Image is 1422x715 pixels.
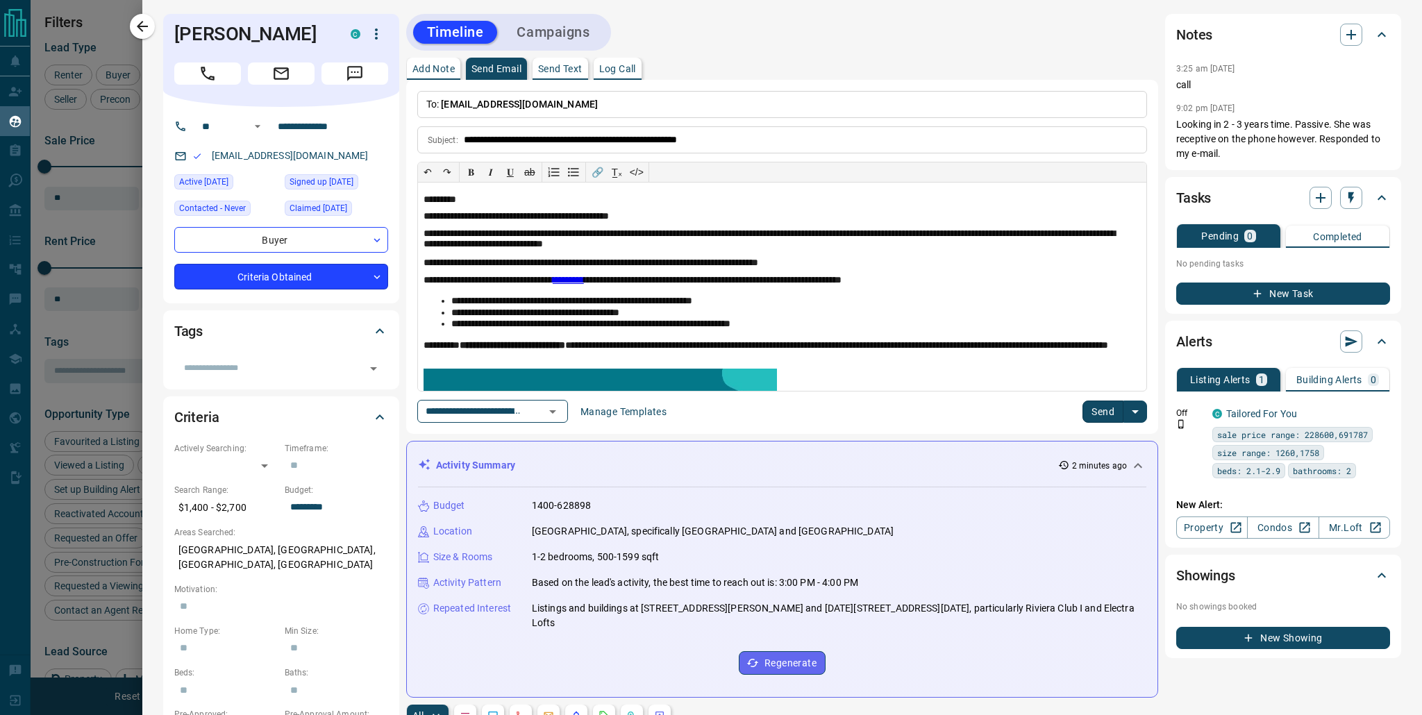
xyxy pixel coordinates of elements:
[1176,283,1390,305] button: New Task
[424,369,777,523] img: enhanced_demo.jpg
[285,484,388,496] p: Budget:
[174,442,278,455] p: Actively Searching:
[321,62,388,85] span: Message
[412,64,455,74] p: Add Note
[417,91,1147,118] p: To:
[532,575,858,590] p: Based on the lead's activity, the best time to reach out is: 3:00 PM - 4:00 PM
[174,401,388,434] div: Criteria
[1176,181,1390,214] div: Tasks
[174,583,388,596] p: Motivation:
[532,524,894,539] p: [GEOGRAPHIC_DATA], specifically [GEOGRAPHIC_DATA] and [GEOGRAPHIC_DATA]
[1176,516,1248,539] a: Property
[538,64,583,74] p: Send Text
[1212,409,1222,419] div: condos.ca
[507,167,514,178] span: 𝐔
[1371,375,1376,385] p: 0
[1176,18,1390,51] div: Notes
[1082,401,1147,423] div: split button
[627,162,646,182] button: </>
[413,21,498,44] button: Timeline
[174,666,278,679] p: Beds:
[1176,103,1235,113] p: 9:02 pm [DATE]
[364,359,383,378] button: Open
[433,524,472,539] p: Location
[433,498,465,513] p: Budget
[174,227,388,253] div: Buyer
[1313,232,1362,242] p: Completed
[174,539,388,576] p: [GEOGRAPHIC_DATA], [GEOGRAPHIC_DATA], [GEOGRAPHIC_DATA], [GEOGRAPHIC_DATA]
[290,201,347,215] span: Claimed [DATE]
[179,201,246,215] span: Contacted - Never
[608,162,627,182] button: T̲ₓ
[532,550,660,564] p: 1-2 bedrooms, 500-1599 sqft
[437,162,457,182] button: ↷
[1226,408,1297,419] a: Tailored For You
[179,175,228,189] span: Active [DATE]
[441,99,598,110] span: [EMAIL_ADDRESS][DOMAIN_NAME]
[739,651,826,675] button: Regenerate
[564,162,583,182] button: Bullet list
[1176,78,1390,92] p: call
[248,62,315,85] span: Email
[174,62,241,85] span: Call
[418,453,1146,478] div: Activity Summary2 minutes ago
[1176,64,1235,74] p: 3:25 am [DATE]
[174,484,278,496] p: Search Range:
[192,151,202,161] svg: Email Valid
[212,150,369,161] a: [EMAIL_ADDRESS][DOMAIN_NAME]
[1176,117,1390,161] p: Looking in 2 - 3 years time. Passive. She was receptive on the phone however. Responded to my e-m...
[174,526,388,539] p: Areas Searched:
[1259,375,1264,385] p: 1
[428,134,458,146] p: Subject:
[174,496,278,519] p: $1,400 - $2,700
[351,29,360,39] div: condos.ca
[1176,564,1235,587] h2: Showings
[1293,464,1351,478] span: bathrooms: 2
[285,442,388,455] p: Timeframe:
[1176,24,1212,46] h2: Notes
[1296,375,1362,385] p: Building Alerts
[1319,516,1390,539] a: Mr.Loft
[1176,407,1204,419] p: Off
[249,118,266,135] button: Open
[1190,375,1250,385] p: Listing Alerts
[520,162,539,182] button: ab
[1176,600,1390,613] p: No showings booked
[174,625,278,637] p: Home Type:
[285,174,388,194] div: Mon Mar 27 2017
[503,21,603,44] button: Campaigns
[290,175,353,189] span: Signed up [DATE]
[532,498,591,513] p: 1400-628898
[599,64,636,74] p: Log Call
[471,64,521,74] p: Send Email
[1176,253,1390,274] p: No pending tasks
[174,264,388,289] div: Criteria Obtained
[1072,460,1127,472] p: 2 minutes ago
[1176,187,1211,209] h2: Tasks
[544,162,564,182] button: Numbered list
[1176,498,1390,512] p: New Alert:
[524,167,535,178] s: ab
[285,666,388,679] p: Baths:
[572,401,675,423] button: Manage Templates
[433,601,511,616] p: Repeated Interest
[174,406,219,428] h2: Criteria
[501,162,520,182] button: 𝐔
[1176,627,1390,649] button: New Showing
[436,458,515,473] p: Activity Summary
[1176,330,1212,353] h2: Alerts
[588,162,608,182] button: 🔗
[462,162,481,182] button: 𝐁
[174,320,203,342] h2: Tags
[174,174,278,194] div: Tue Feb 25 2025
[1217,446,1319,460] span: size range: 1260,1758
[1217,464,1280,478] span: beds: 2.1-2.9
[543,402,562,421] button: Open
[174,23,330,45] h1: [PERSON_NAME]
[1247,231,1253,241] p: 0
[174,314,388,348] div: Tags
[1217,428,1368,441] span: sale price range: 228600,691787
[1082,401,1123,423] button: Send
[1176,559,1390,592] div: Showings
[433,550,493,564] p: Size & Rooms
